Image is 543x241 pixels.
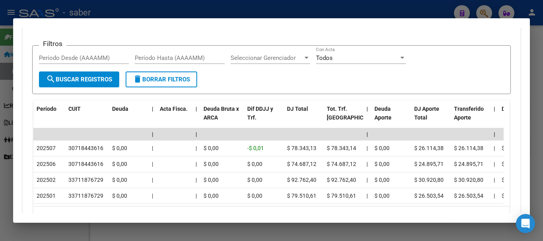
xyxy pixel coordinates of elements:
datatable-header-cell: DJ Aporte Total [411,100,451,135]
span: | [494,145,495,151]
datatable-header-cell: Dif DDJJ y Trf. [244,100,284,135]
span: | [152,131,153,137]
span: | [196,145,197,151]
span: $ 74.687,12 [287,161,316,167]
span: Dif DDJJ y Trf. [247,106,273,121]
h3: Filtros [39,39,66,48]
span: | [367,177,368,183]
span: | [196,131,197,137]
span: Deuda [112,106,128,112]
span: $ 0,00 [374,177,390,183]
span: | [367,145,368,151]
span: | [152,106,153,112]
datatable-header-cell: CUIT [65,100,109,135]
span: Deuda Contr. [502,106,534,112]
span: | [367,161,368,167]
span: Borrar Filtros [133,76,190,83]
span: | [196,177,197,183]
datatable-header-cell: Acta Fisca. [157,100,192,135]
span: $ 24.895,71 [414,161,444,167]
span: 202507 [37,145,56,151]
span: Tot. Trf. [GEOGRAPHIC_DATA] [327,106,381,121]
div: 30718443616 [68,144,103,153]
span: Transferido Aporte [454,106,484,121]
span: $ 0,00 [204,177,219,183]
span: $ 0,00 [204,193,219,199]
span: | [367,131,368,137]
span: $ 0,00 [112,161,127,167]
span: DJ Total [287,106,308,112]
span: | [494,161,495,167]
span: $ 79.510,61 [327,193,356,199]
datatable-header-cell: | [491,100,498,135]
span: | [152,145,153,151]
button: Buscar Registros [39,71,119,87]
span: | [494,193,495,199]
span: $ 0,00 [112,177,127,183]
span: $ 92.762,40 [287,177,316,183]
span: 202501 [37,193,56,199]
span: Buscar Registros [46,76,112,83]
span: | [367,193,368,199]
div: 33711876729 [68,191,103,201]
span: Todos [316,54,333,62]
datatable-header-cell: Deuda Bruta x ARCA [200,100,244,135]
span: $ 0,00 [374,145,390,151]
datatable-header-cell: | [363,100,371,135]
span: $ 0,00 [374,193,390,199]
span: -$ 0,01 [247,145,264,151]
span: $ 26.503,54 [414,193,444,199]
span: $ 0,00 [204,145,219,151]
mat-icon: search [46,74,56,84]
span: $ 30.920,80 [454,177,483,183]
span: $ 0,00 [112,145,127,151]
datatable-header-cell: DJ Total [284,100,324,135]
span: $ 24.895,71 [454,161,483,167]
span: Período [37,106,56,112]
span: | [196,193,197,199]
span: Seleccionar Gerenciador [231,54,303,62]
span: CUIT [68,106,81,112]
div: Open Intercom Messenger [516,214,535,233]
span: $ 0,00 [247,161,262,167]
span: $ 0,00 [374,161,390,167]
div: 30718443616 [68,160,103,169]
span: DJ Aporte Total [414,106,439,121]
datatable-header-cell: Deuda [109,100,149,135]
span: | [196,106,197,112]
datatable-header-cell: Deuda Contr. [498,100,538,135]
span: $ 0,00 [204,161,219,167]
span: | [152,161,153,167]
span: $ 79.510,61 [287,193,316,199]
span: Acta Fisca. [160,106,188,112]
span: $ 26.114,38 [414,145,444,151]
span: $ 0,00 [502,145,517,151]
datatable-header-cell: | [192,100,200,135]
span: | [152,193,153,199]
span: $ 0,00 [247,177,262,183]
span: 202506 [37,161,56,167]
span: $ 0,00 [247,193,262,199]
span: $ 0,00 [502,161,517,167]
span: $ 26.114,38 [454,145,483,151]
span: $ 78.343,13 [287,145,316,151]
datatable-header-cell: Transferido Aporte [451,100,491,135]
span: $ 30.920,80 [414,177,444,183]
span: | [196,161,197,167]
span: Deuda Aporte [374,106,392,121]
span: | [367,106,368,112]
span: Deuda Bruta x ARCA [204,106,239,121]
span: $ 0,00 [502,193,517,199]
span: | [152,177,153,183]
span: $ 74.687,12 [327,161,356,167]
span: $ 0,00 [502,177,517,183]
span: $ 26.503,54 [454,193,483,199]
span: | [494,177,495,183]
datatable-header-cell: Tot. Trf. Bruto [324,100,363,135]
button: Borrar Filtros [126,71,197,87]
span: $ 0,00 [112,193,127,199]
span: $ 92.762,40 [327,177,356,183]
span: $ 78.343,14 [327,145,356,151]
datatable-header-cell: Período [33,100,65,135]
span: 202502 [37,177,56,183]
